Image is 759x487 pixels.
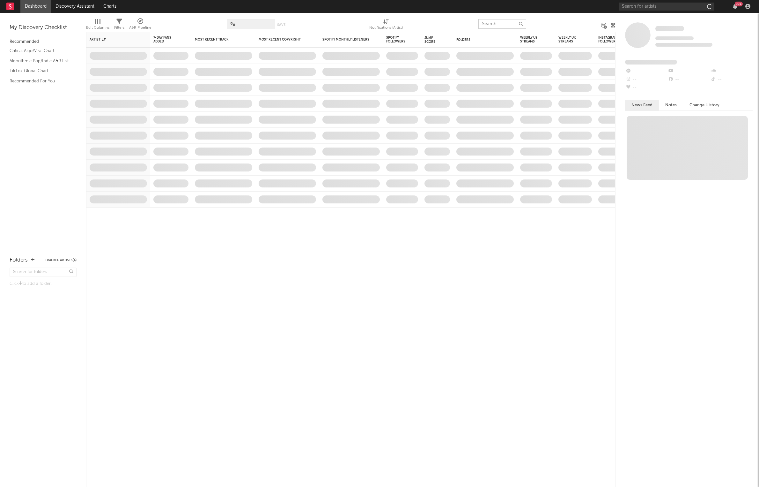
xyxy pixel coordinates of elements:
[10,256,28,264] div: Folders
[619,3,714,11] input: Search for artists
[10,57,70,65] a: Algorithmic Pop/Indie A&R List
[625,100,659,110] button: News Feed
[598,36,621,43] div: Instagram Followers
[153,36,179,43] span: 7-Day Fans Added
[10,280,77,288] div: Click to add a folder.
[259,38,306,42] div: Most Recent Copyright
[129,16,151,34] div: A&R Pipeline
[558,36,582,43] span: Weekly UK Streams
[456,38,504,42] div: Folders
[45,259,77,262] button: Tracked Artists(4)
[655,26,684,32] a: Some Artist
[667,75,710,84] div: --
[659,100,683,110] button: Notes
[322,38,370,42] div: Spotify Monthly Listeners
[114,16,124,34] div: Filters
[10,47,70,54] a: Critical Algo/Viral Chart
[735,2,743,6] div: 99 +
[90,38,137,42] div: Artist
[520,36,542,43] span: Weekly US Streams
[195,38,243,42] div: Most Recent Track
[10,38,77,46] div: Recommended
[114,24,124,32] div: Filters
[733,4,737,9] button: 99+
[386,36,409,43] div: Spotify Followers
[10,24,77,32] div: My Discovery Checklist
[683,100,726,110] button: Change History
[655,43,712,47] span: 0 fans last week
[10,78,70,85] a: Recommended For You
[625,84,667,92] div: --
[625,60,677,65] span: Fans Added by Platform
[710,67,753,75] div: --
[86,24,109,32] div: Edit Columns
[129,24,151,32] div: A&R Pipeline
[655,36,694,40] span: Tracking Since: [DATE]
[369,24,403,32] div: Notifications (Artist)
[10,268,77,277] input: Search for folders...
[625,67,667,75] div: --
[424,36,440,44] div: Jump Score
[478,19,526,29] input: Search...
[655,26,684,31] span: Some Artist
[710,75,753,84] div: --
[625,75,667,84] div: --
[10,67,70,74] a: TikTok Global Chart
[369,16,403,34] div: Notifications (Artist)
[667,67,710,75] div: --
[86,16,109,34] div: Edit Columns
[277,23,285,27] button: Save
